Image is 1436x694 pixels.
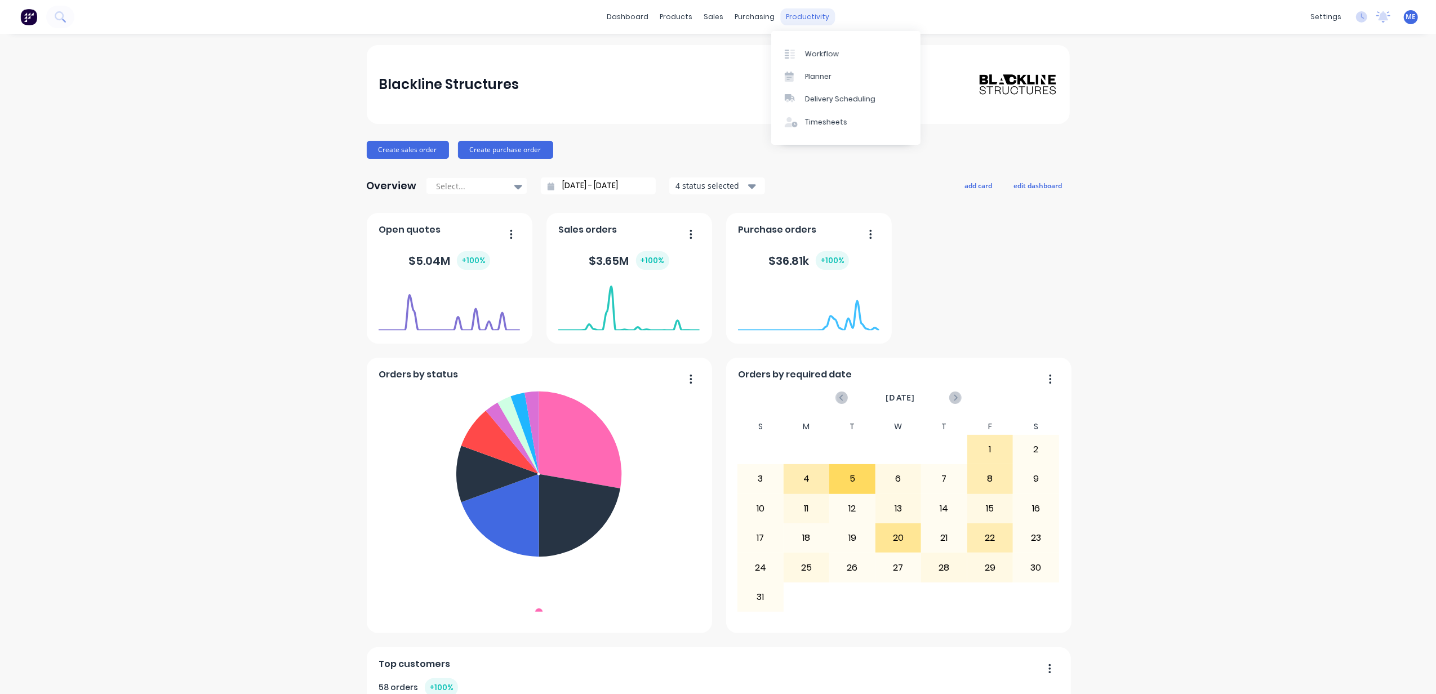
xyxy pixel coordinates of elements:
[1305,8,1347,25] div: settings
[968,435,1013,464] div: 1
[738,223,816,237] span: Purchase orders
[738,524,783,552] div: 17
[1007,178,1070,193] button: edit dashboard
[921,419,967,435] div: T
[379,223,441,237] span: Open quotes
[829,419,875,435] div: T
[875,419,922,435] div: W
[886,392,915,404] span: [DATE]
[1013,495,1059,523] div: 16
[968,465,1013,493] div: 8
[771,42,921,65] a: Workflow
[729,8,780,25] div: purchasing
[805,117,847,127] div: Timesheets
[780,8,835,25] div: productivity
[771,88,921,110] a: Delivery Scheduling
[805,94,875,104] div: Delivery Scheduling
[922,465,967,493] div: 7
[1013,419,1059,435] div: S
[922,495,967,523] div: 14
[830,553,875,581] div: 26
[408,251,490,270] div: $ 5.04M
[738,465,783,493] div: 3
[816,251,849,270] div: + 100 %
[1406,12,1416,22] span: ME
[979,73,1057,96] img: Blackline Structures
[738,553,783,581] div: 24
[636,251,669,270] div: + 100 %
[771,111,921,134] a: Timesheets
[830,465,875,493] div: 5
[1013,553,1059,581] div: 30
[967,419,1013,435] div: F
[784,524,829,552] div: 18
[1013,435,1059,464] div: 2
[738,583,783,611] div: 31
[1013,524,1059,552] div: 23
[968,495,1013,523] div: 15
[784,553,829,581] div: 25
[768,251,849,270] div: $ 36.81k
[589,251,669,270] div: $ 3.65M
[367,175,417,197] div: Overview
[1013,465,1059,493] div: 9
[669,177,765,194] button: 4 status selected
[675,180,746,192] div: 4 status selected
[367,141,449,159] button: Create sales order
[379,73,519,96] div: Blackline Structures
[737,419,784,435] div: S
[805,72,832,82] div: Planner
[601,8,654,25] a: dashboard
[830,495,875,523] div: 12
[771,65,921,88] a: Planner
[654,8,698,25] div: products
[968,553,1013,581] div: 29
[458,141,553,159] button: Create purchase order
[379,657,450,671] span: Top customers
[784,419,830,435] div: M
[876,524,921,552] div: 20
[738,368,852,381] span: Orders by required date
[968,524,1013,552] div: 22
[784,465,829,493] div: 4
[830,524,875,552] div: 19
[784,495,829,523] div: 11
[876,495,921,523] div: 13
[876,553,921,581] div: 27
[876,465,921,493] div: 6
[738,495,783,523] div: 10
[20,8,37,25] img: Factory
[558,223,617,237] span: Sales orders
[698,8,729,25] div: sales
[958,178,1000,193] button: add card
[922,553,967,581] div: 28
[922,524,967,552] div: 21
[805,49,839,59] div: Workflow
[457,251,490,270] div: + 100 %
